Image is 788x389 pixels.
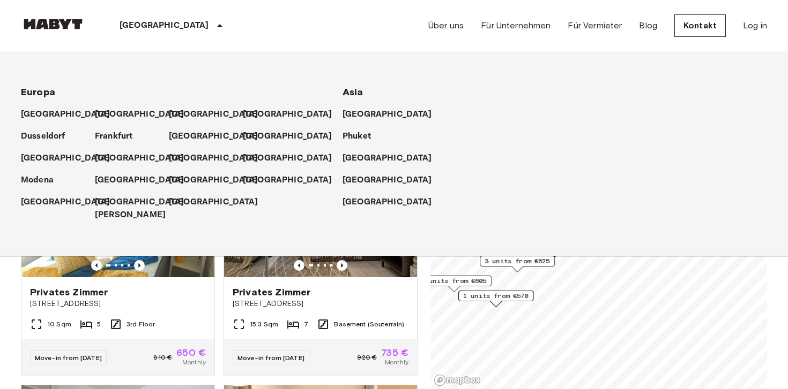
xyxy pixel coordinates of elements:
span: 5 [97,319,101,329]
p: [GEOGRAPHIC_DATA] [169,152,258,165]
a: Marketing picture of unit DE-02-011-001-01HFPrevious imagePrevious imagePrivates Zimmer[STREET_AD... [21,148,215,376]
p: Dusseldorf [21,130,65,143]
a: [GEOGRAPHIC_DATA] [343,174,443,187]
span: 920 € [357,353,377,362]
a: Phuket [343,130,382,143]
p: [GEOGRAPHIC_DATA] [343,152,432,165]
div: Map marker [458,291,533,307]
p: [GEOGRAPHIC_DATA] [21,152,110,165]
span: [STREET_ADDRESS] [233,299,408,309]
span: 3 units from €625 [485,256,550,266]
p: [GEOGRAPHIC_DATA] [95,108,184,121]
p: Frankfurt [95,130,132,143]
span: Europa [21,86,55,98]
p: [GEOGRAPHIC_DATA] [169,108,258,121]
a: [GEOGRAPHIC_DATA] [21,108,121,121]
div: Map marker [480,256,555,272]
a: [GEOGRAPHIC_DATA] [169,152,269,165]
a: [GEOGRAPHIC_DATA] [21,152,121,165]
a: [GEOGRAPHIC_DATA] [169,196,269,209]
span: Move-in from [DATE] [35,354,102,362]
p: [GEOGRAPHIC_DATA][PERSON_NAME] [95,196,184,222]
p: [GEOGRAPHIC_DATA] [95,152,184,165]
a: Log in [743,19,767,32]
a: [GEOGRAPHIC_DATA] [169,130,269,143]
button: Previous image [134,260,145,271]
a: [GEOGRAPHIC_DATA] [95,152,195,165]
a: Kontakt [674,14,726,37]
span: Privates Zimmer [233,286,310,299]
a: [GEOGRAPHIC_DATA] [95,174,195,187]
span: Monthly [182,357,206,367]
span: 15.3 Sqm [250,319,278,329]
a: [GEOGRAPHIC_DATA] [21,196,121,209]
span: 3rd Floor [127,319,155,329]
a: [GEOGRAPHIC_DATA] [95,108,195,121]
span: 650 € [176,348,206,357]
button: Previous image [294,260,304,271]
button: Previous image [91,260,102,271]
p: [GEOGRAPHIC_DATA] [169,174,258,187]
a: [GEOGRAPHIC_DATA][PERSON_NAME] [95,196,195,222]
a: Mapbox logo [434,374,481,386]
p: [GEOGRAPHIC_DATA] [169,130,258,143]
span: 10 Sqm [47,319,71,329]
span: Asia [343,86,363,98]
a: Marketing picture of unit DE-02-004-006-05HFPrevious imagePrevious imagePrivates Zimmer[STREET_AD... [224,148,418,376]
div: Map marker [417,276,492,292]
span: Basement (Souterrain) [334,319,404,329]
a: Frankfurt [95,130,143,143]
p: [GEOGRAPHIC_DATA] [120,19,209,32]
a: [GEOGRAPHIC_DATA] [169,108,269,121]
p: [GEOGRAPHIC_DATA] [243,174,332,187]
a: [GEOGRAPHIC_DATA] [343,196,443,209]
span: Privates Zimmer [30,286,108,299]
img: Habyt [21,19,85,29]
span: 7 [304,319,308,329]
span: 735 € [381,348,408,357]
p: [GEOGRAPHIC_DATA] [243,130,332,143]
p: [GEOGRAPHIC_DATA] [243,108,332,121]
span: 3 units from €605 [421,276,487,286]
span: Monthly [385,357,408,367]
p: [GEOGRAPHIC_DATA] [343,174,432,187]
button: Previous image [337,260,347,271]
p: [GEOGRAPHIC_DATA] [95,174,184,187]
p: [GEOGRAPHIC_DATA] [243,152,332,165]
a: Für Vermieter [568,19,622,32]
p: Phuket [343,130,371,143]
a: [GEOGRAPHIC_DATA] [169,174,269,187]
a: [GEOGRAPHIC_DATA] [343,152,443,165]
span: 1 units from €570 [463,291,529,301]
p: Modena [21,174,54,187]
a: Über uns [428,19,464,32]
a: Dusseldorf [21,130,76,143]
a: [GEOGRAPHIC_DATA] [243,130,343,143]
p: [GEOGRAPHIC_DATA] [343,196,432,209]
a: Blog [639,19,657,32]
a: [GEOGRAPHIC_DATA] [243,152,343,165]
a: [GEOGRAPHIC_DATA] [243,174,343,187]
p: [GEOGRAPHIC_DATA] [343,108,432,121]
p: [GEOGRAPHIC_DATA] [21,196,110,209]
span: Move-in from [DATE] [237,354,304,362]
span: 810 € [153,353,172,362]
a: [GEOGRAPHIC_DATA] [243,108,343,121]
a: Modena [21,174,64,187]
p: [GEOGRAPHIC_DATA] [21,108,110,121]
a: [GEOGRAPHIC_DATA] [343,108,443,121]
span: [STREET_ADDRESS] [30,299,206,309]
a: Für Unternehmen [481,19,551,32]
p: [GEOGRAPHIC_DATA] [169,196,258,209]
